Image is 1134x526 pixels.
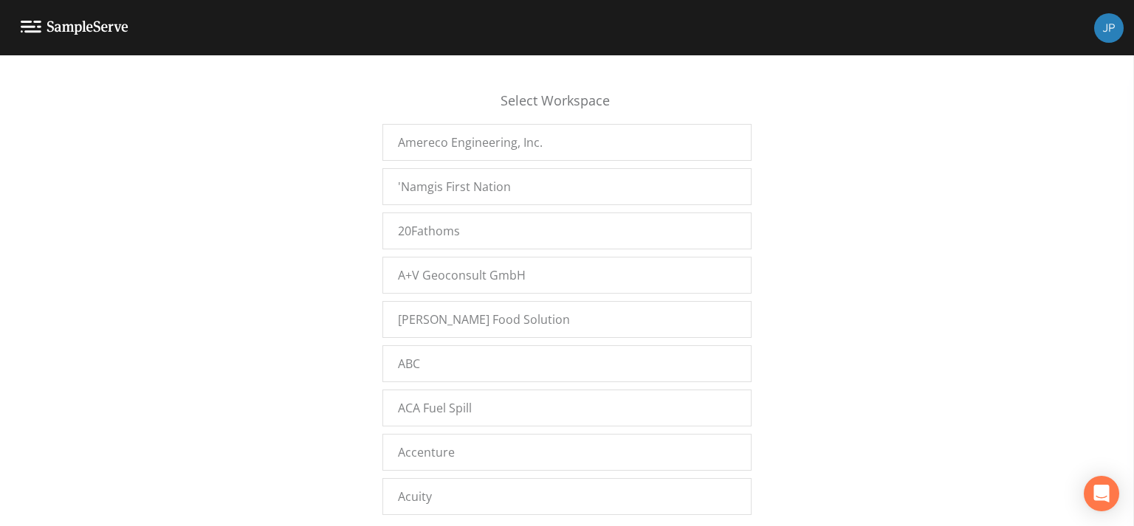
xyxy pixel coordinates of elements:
[398,443,455,461] span: Accenture
[382,212,752,249] a: 20Fathoms
[382,168,752,205] a: 'Namgis First Nation
[382,345,752,382] a: ABC
[382,478,752,515] a: Acuity
[398,222,460,240] span: 20Fathoms
[382,124,752,161] a: Amereco Engineering, Inc.
[382,434,752,471] a: Accenture
[398,311,570,328] span: [PERSON_NAME] Food Solution
[398,266,526,284] span: A+V Geoconsult GmbH
[382,91,752,124] div: Select Workspace
[1084,476,1119,511] div: Open Intercom Messenger
[1094,13,1124,43] img: 41241ef155101aa6d92a04480b0d0000
[398,134,543,151] span: Amereco Engineering, Inc.
[398,399,472,417] span: ACA Fuel Spill
[382,301,752,338] a: [PERSON_NAME] Food Solution
[21,21,128,35] img: logo
[398,355,420,373] span: ABC
[398,488,432,505] span: Acuity
[382,390,752,426] a: ACA Fuel Spill
[398,178,511,195] span: 'Namgis First Nation
[382,257,752,294] a: A+V Geoconsult GmbH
